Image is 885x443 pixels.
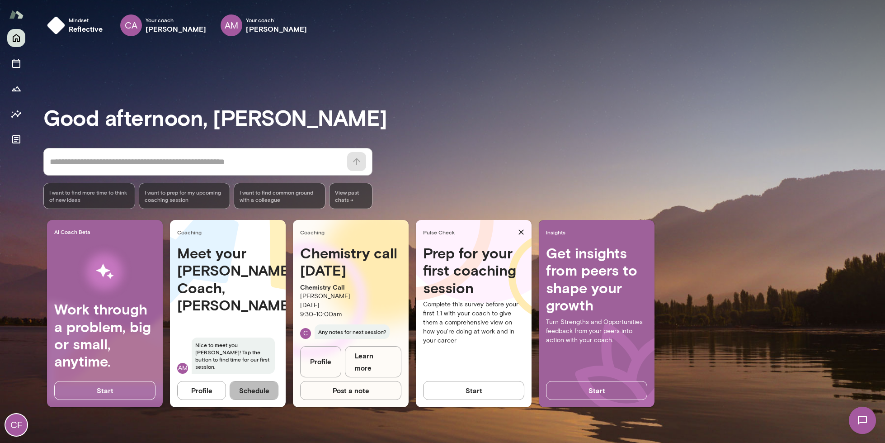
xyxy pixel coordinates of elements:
[177,244,278,314] h4: Meet your [PERSON_NAME] Coach, [PERSON_NAME]
[69,16,103,24] span: Mindset
[5,414,27,436] div: CF
[230,381,278,400] button: Schedule
[329,183,372,209] span: View past chats ->
[300,310,401,319] p: 9:30 - 10:00am
[65,243,145,300] img: AI Workflows
[546,244,647,314] h4: Get insights from peers to shape your growth
[9,6,24,23] img: Mento
[423,381,524,400] button: Start
[114,11,213,40] div: CAYour coach[PERSON_NAME]
[300,328,311,339] div: C
[47,16,65,34] img: mindset
[546,381,647,400] button: Start
[43,105,885,130] h3: Good afternoon, [PERSON_NAME]
[43,11,110,40] button: Mindsetreflective
[300,292,401,301] p: [PERSON_NAME]
[423,300,524,345] p: Complete this survey before your first 1:1 with your coach to give them a comprehensive view on h...
[54,300,155,370] h4: Work through a problem, big or small, anytime.
[7,130,25,148] button: Documents
[54,381,155,400] button: Start
[146,24,207,34] h6: [PERSON_NAME]
[300,283,401,292] p: Chemistry Call
[120,14,142,36] div: CA
[300,381,401,400] button: Post a note
[315,324,390,339] span: Any notes for next session?
[54,228,159,235] span: AI Coach Beta
[7,54,25,72] button: Sessions
[49,189,129,203] span: I want to find more time to think of new ideas
[234,183,325,209] div: I want to find common ground with a colleague
[177,229,282,236] span: Coaching
[221,14,242,36] div: AM
[423,229,514,236] span: Pulse Check
[7,80,25,98] button: Growth Plan
[145,189,225,203] span: I want to prep for my upcoming coaching session
[177,381,226,400] button: Profile
[546,318,647,345] p: Turn Strengths and Opportunities feedback from your peers into action with your coach.
[300,346,341,377] a: Profile
[423,244,524,296] h4: Prep for your first coaching session
[246,16,307,24] span: Your coach
[146,16,207,24] span: Your coach
[300,301,401,310] p: [DATE]
[300,244,401,279] h4: Chemistry call [DATE]
[192,338,275,374] span: Nice to meet you [PERSON_NAME]! Tap the button to find time for our first session.
[300,229,405,236] span: Coaching
[69,24,103,34] h6: reflective
[7,105,25,123] button: Insights
[546,229,651,236] span: Insights
[43,183,135,209] div: I want to find more time to think of new ideas
[177,363,188,374] div: AM
[246,24,307,34] h6: [PERSON_NAME]
[240,189,320,203] span: I want to find common ground with a colleague
[214,11,313,40] div: AMYour coach[PERSON_NAME]
[139,183,231,209] div: I want to prep for my upcoming coaching session
[7,29,25,47] button: Home
[345,346,401,377] a: Learn more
